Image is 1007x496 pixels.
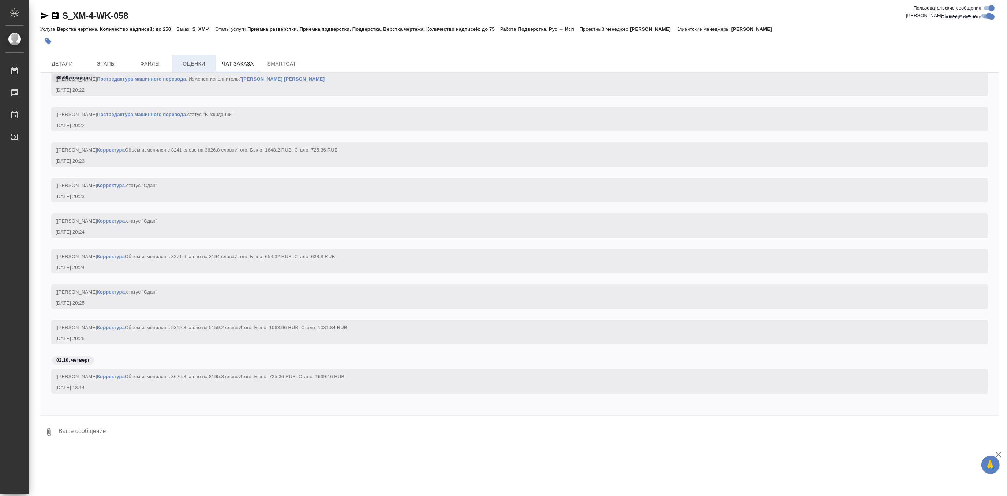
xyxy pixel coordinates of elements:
p: [PERSON_NAME] [630,26,676,32]
span: Итого. Было: 654.32 RUB. Стало: 638.8 RUB [235,254,335,259]
div: [DATE] 20:25 [56,299,962,307]
a: Корректура [97,289,125,295]
span: Этапы [89,59,124,68]
p: S_XM-4 [192,26,216,32]
div: [DATE] 18:14 [56,384,962,391]
div: [DATE] 20:22 [56,86,962,94]
p: Этапы услуги [216,26,248,32]
div: [DATE] 20:22 [56,122,962,129]
span: [[PERSON_NAME] . [56,183,157,188]
span: [[PERSON_NAME] Объём изменился с 8241 слово на 3626.8 слово [56,147,338,153]
a: S_XM-4-WK-058 [62,11,128,20]
button: Добавить тэг [40,33,56,49]
span: статус "Сдан" [126,289,157,295]
div: [DATE] 20:24 [56,228,962,236]
button: Скопировать ссылку для ЯМессенджера [40,11,49,20]
span: Итого. Было: 1648.2 RUB. Стало: 725.36 RUB [235,147,338,153]
div: [DATE] 20:25 [56,335,962,342]
p: Услуга [40,26,57,32]
span: [[PERSON_NAME] . [56,289,157,295]
p: Заказ: [176,26,192,32]
span: [[PERSON_NAME] . [56,112,233,117]
span: Оповещения-логи [941,13,981,20]
span: SmartCat [264,59,299,68]
span: [[PERSON_NAME] Объём изменился с 3626.8 слово на 8195.8 слово [56,374,344,379]
p: Клиентские менеджеры [676,26,731,32]
span: Чат заказа [220,59,255,68]
span: Оценки [176,59,211,68]
button: 🙏 [981,456,1000,474]
a: Постредактура машинного перевода [97,112,186,117]
a: Корректура [97,254,125,259]
span: Пользовательские сообщения [913,4,981,12]
a: Корректура [97,325,125,330]
button: Скопировать ссылку [51,11,60,20]
span: [[PERSON_NAME] . [56,218,157,224]
p: [PERSON_NAME] [731,26,778,32]
span: статус "Сдан" [126,218,157,224]
span: [[PERSON_NAME] Объём изменился с 5319.8 слово на 5159.2 слово [56,325,347,330]
div: [DATE] 20:23 [56,193,962,200]
span: Детали [45,59,80,68]
span: Итого. Было: 1063.96 RUB. Стало: 1031.84 RUB [239,325,347,330]
a: Корректура [97,374,125,379]
span: Итого. Было: 725.36 RUB. Стало: 1639.16 RUB [239,374,344,379]
span: статус "Сдан" [126,183,157,188]
div: [DATE] 20:23 [56,157,962,165]
p: Работа [500,26,518,32]
p: Приемка разверстки, Приемка подверстки, Подверстка, Верстка чертежа. Количество надписей: до 75 [247,26,500,32]
p: Проектный менеджер [580,26,630,32]
a: Корректура [97,147,125,153]
p: 02.10, четверг [56,357,90,364]
p: Верстка чертежа. Количество надписей: до 250 [57,26,176,32]
span: статус "В ожидании" [187,112,233,117]
p: 30.09, вторник [56,74,91,81]
p: Подверстка, Рус → Исп [518,26,580,32]
span: [PERSON_NAME] детали заказа [906,12,979,19]
a: Корректура [97,183,125,188]
span: [[PERSON_NAME] Объём изменился с 3271.6 слово на 3194 слово [56,254,335,259]
div: [DATE] 20:24 [56,264,962,271]
a: Корректура [97,218,125,224]
span: 🙏 [984,457,997,473]
span: Файлы [132,59,168,68]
